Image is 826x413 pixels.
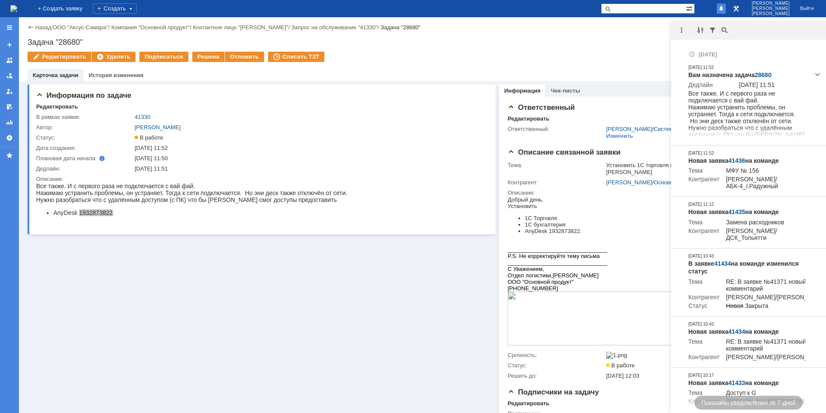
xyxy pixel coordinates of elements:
[695,25,706,35] div: Группировка уведомлений
[3,84,16,98] a: Мои заявки
[719,167,805,176] td: МФУ № 156
[135,134,163,141] span: В работе
[17,31,301,38] li: AnyDesk 1932873822.
[508,352,604,359] div: Срочность:
[688,278,719,294] td: Тема
[606,362,635,369] span: В работе
[3,100,16,114] a: Мои согласования
[10,5,17,12] img: logo
[111,24,190,31] a: Компания "Основной продукт"
[688,50,805,58] div: [DATE]
[36,124,133,131] div: Автор:
[719,219,805,227] td: Замена расходников
[688,71,771,78] strong: Вам назначена задача
[676,25,687,35] div: Действия с уведомлениями
[28,38,817,47] div: Задача "28680"
[728,328,745,335] a: 41434
[654,179,701,186] a: Основной продукт
[508,162,604,169] div: Тема:
[17,27,311,34] li: AnyDesk 1932873822.
[686,4,694,12] span: Расширенный поиск
[752,1,790,6] span: [PERSON_NAME]
[35,24,51,31] a: Назад
[135,155,482,162] div: [DATE] 11:50
[135,124,181,130] a: [PERSON_NAME]
[606,179,807,186] div: /
[193,24,288,31] a: Контактное лицо "[PERSON_NAME]"
[10,5,17,12] a: Перейти на домашнюю страницу
[508,179,604,186] div: Контрагент:
[508,103,575,112] span: Ответственный
[688,90,805,154] td: Все также. И с первого раза не подключается с вай фай. Нажимаю устранить проблемы, он устраняет. ...
[733,81,805,90] td: [DATE] 11:51
[728,208,745,215] a: 41435
[812,69,823,80] div: Развернуть
[688,321,714,328] div: [DATE] 10:43
[688,64,714,71] div: [DATE] 11:52
[688,354,719,362] td: Контрагент
[606,126,729,133] div: /
[17,25,301,31] li: 1С бухгалтерия
[17,19,301,25] li: 1С Торговля
[135,114,150,120] a: 41330
[508,400,549,407] div: Редактировать
[719,176,805,191] td: [PERSON_NAME]/АБК-4_г.Радужный
[688,219,719,227] td: Тема
[53,24,111,31] div: /
[36,145,133,152] div: Дата создания:
[291,24,378,31] a: Запрос на обслуживание "41330"
[508,373,604,379] div: Решить до:
[755,71,771,78] a: 28680
[508,126,604,133] div: Ответственный:
[606,133,633,140] div: Изменить
[36,114,133,121] div: В рамках заявки:
[504,87,540,94] a: Информация
[694,396,802,410] div: Показаны уведомления за 7 дней
[3,131,16,145] a: Настройки
[719,227,805,243] td: [PERSON_NAME]/ДСК_Тольятти
[728,157,745,164] a: 41436
[508,148,620,156] span: Описание связанной заявки
[707,25,718,35] div: Фильтрация
[688,294,719,302] td: Контрагент
[606,352,627,359] img: 1.png
[135,165,482,172] div: [DATE] 11:51
[291,24,381,31] div: /
[3,53,16,67] a: Заявки на командах
[3,69,16,83] a: Заявки в моей ответственности
[688,328,779,335] strong: Новая заявка на команде
[731,3,741,14] a: Перейти в интерфейс администратора
[606,179,652,186] a: [PERSON_NAME]
[33,72,78,78] a: Карточка задачи
[688,176,719,191] td: Контрагент
[606,126,652,132] a: [PERSON_NAME]
[726,302,743,309] span: Новая
[508,388,599,396] span: Подписчики на задачу
[688,302,719,311] td: Статус
[551,87,580,94] a: Чек-листы
[93,3,137,14] div: Создать
[45,76,91,82] span: [PERSON_NAME]
[51,24,52,30] div: |
[688,81,733,90] td: Дедлайн
[688,389,719,398] td: Тема
[53,24,108,31] a: ООО "Аксус-Самара"
[688,167,719,176] td: Тема
[606,162,807,176] div: Установить 1С торговля и бухгалтерия для нового сотрудника [PERSON_NAME]
[111,24,193,31] div: /
[688,253,714,260] div: [DATE] 10:43
[89,72,143,78] a: История изменения
[688,208,779,215] strong: Новая заявка на команде
[688,227,719,243] td: Контрагент
[688,379,779,386] strong: Новая заявка на команде
[36,103,78,110] div: Редактировать
[688,201,714,208] div: [DATE] 11:12
[752,11,790,16] span: [PERSON_NAME]
[193,24,291,31] div: /
[36,165,133,172] div: Дедлайн:
[745,302,768,309] span: Закрыта
[3,115,16,129] a: Отчеты
[381,24,421,31] div: Задача "28680"
[36,176,484,183] div: Описание:
[688,338,719,354] td: Тема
